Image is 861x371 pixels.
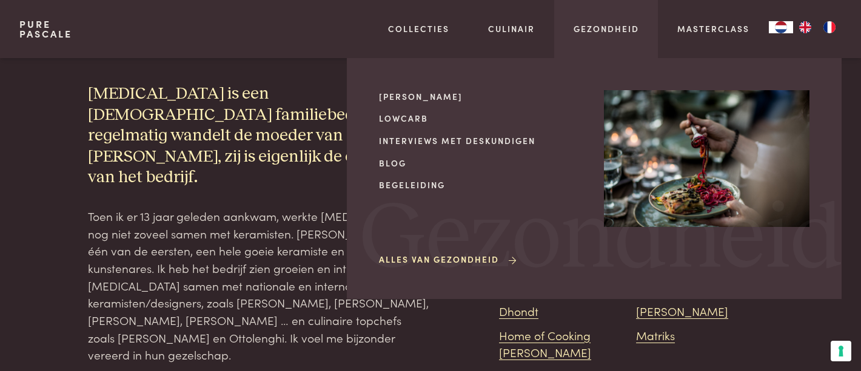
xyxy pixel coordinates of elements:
[388,22,449,35] a: Collecties
[379,253,518,266] a: Alles van Gezondheid
[793,21,842,33] ul: Language list
[604,90,809,227] img: Gezondheid
[379,179,585,191] a: Begeleiding
[769,21,793,33] div: Language
[19,19,72,39] a: PurePascale
[379,112,585,125] a: Lowcarb
[793,21,817,33] a: EN
[769,21,842,33] aside: Language selected: Nederlands
[677,22,749,35] a: Masterclass
[574,22,639,35] a: Gezondheid
[88,84,430,188] h3: [MEDICAL_DATA] is een [DEMOGRAPHIC_DATA] familiebedrijf, regelmatig wandelt de moeder van [PERSON...
[488,22,535,35] a: Culinair
[499,327,591,361] a: Home of Cooking [PERSON_NAME]
[769,21,793,33] a: NL
[379,157,585,169] a: Blog
[636,327,675,343] a: Matriks
[817,21,842,33] a: FR
[499,303,538,319] a: Dhondt
[379,90,585,103] a: [PERSON_NAME]
[831,341,851,361] button: Uw voorkeuren voor toestemming voor trackingtechnologieën
[360,193,843,286] span: Gezondheid
[379,134,585,147] a: Interviews met deskundigen
[88,208,430,364] p: Toen ik er 13 jaar geleden aankwam, werkte [MEDICAL_DATA] nog niet zoveel samen met keramisten. [...
[636,303,728,319] a: [PERSON_NAME]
